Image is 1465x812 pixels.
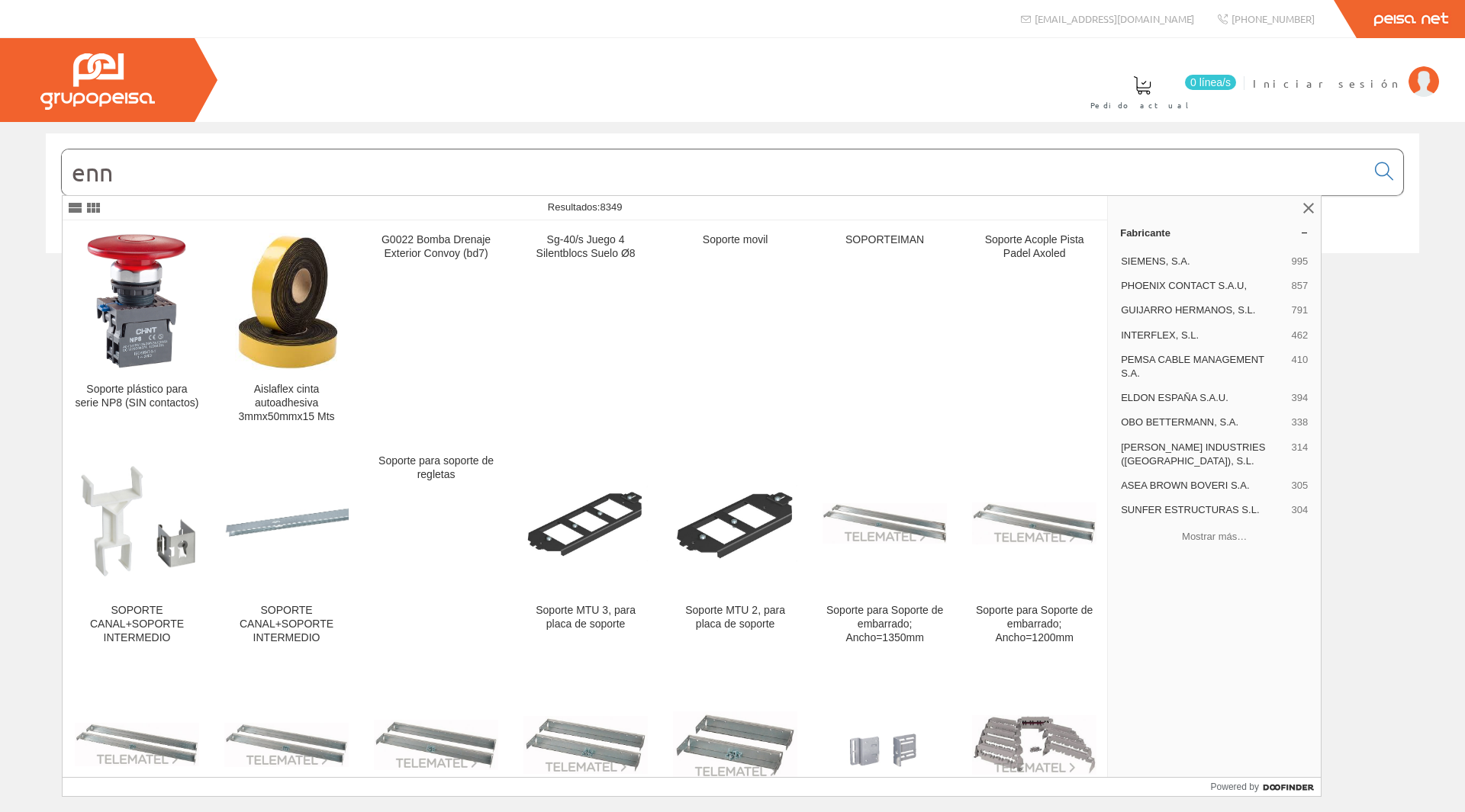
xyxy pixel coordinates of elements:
img: Soporte para Soporte de embarrado; Ancho=425mm [673,711,797,778]
a: SOPORTE CANAL+SOPORTE INTERMEDIO SOPORTE CANAL+SOPORTE INTERMEDIO [63,442,211,663]
img: Soporte para Soporte de embarrado; Ancho=800mm [374,720,498,770]
span: 791 [1291,303,1308,317]
span: Powered by [1211,780,1259,794]
img: Soporte plástico para serie NP8 (SIN contactos) [85,233,189,371]
img: Soporte para Soporte de embarrado; Ancho=1100mm [75,723,199,766]
input: Buscar... [62,149,1366,195]
span: Resultados: [548,201,623,213]
span: 338 [1291,416,1308,429]
img: Aislaflex cinta autoadhesiva 3mmx50mmx15 Mts [235,233,339,371]
a: Iniciar sesión [1253,63,1439,78]
span: GUIJARRO HERMANOS, S.L. [1121,303,1285,317]
span: 304 [1291,503,1308,517]
span: 8349 [600,201,622,213]
div: G0022 Bomba Drenaje Exterior Convoy (bd7) [374,233,498,261]
span: Pedido actual [1090,98,1194,113]
span: PHOENIX CONTACT S.A.U, [1121,279,1285,293]
a: Soporte para Soporte de embarrado; Ancho=1200mm Soporte para Soporte de embarrado; Ancho=1200mm [960,442,1109,663]
button: Mostrar más… [1114,524,1315,549]
div: Soporte para Soporte de embarrado; Ancho=1350mm [823,604,947,645]
a: Fabricante [1108,220,1321,245]
span: 857 [1291,279,1308,293]
a: Aislaflex cinta autoadhesiva 3mmx50mmx15 Mts Aislaflex cinta autoadhesiva 3mmx50mmx15 Mts [212,221,361,441]
a: SOPORTE CANAL+SOPORTE INTERMEDIO SOPORTE CANAL+SOPORTE INTERMEDIO [212,442,361,663]
span: PEMSA CABLE MANAGEMENT S.A. [1121,353,1285,380]
div: Soporte movil [673,233,797,247]
div: Soporte MTU 3, para placa de soporte [523,604,648,631]
div: Soporte para Soporte de embarrado; Ancho=1200mm [972,604,1096,645]
a: Soporte para Soporte de embarrado; Ancho=1350mm Soporte para Soporte de embarrado; Ancho=1350mm [810,442,959,663]
div: SOPORTEIMAN [823,233,947,247]
img: Soporte embarrado kitpara soporte de embarrado, 3/4P, 2000A, 80kA [972,715,1096,775]
a: G0022 Bomba Drenaje Exterior Convoy (bd7) [362,221,510,441]
a: Soporte MTU 2, para placa de soporte Soporte MTU 2, para placa de soporte [661,442,810,663]
a: SOPORTEIMAN [810,221,959,441]
a: Powered by [1211,778,1322,796]
img: Soporte MTU 2, para placa de soporte [673,485,797,563]
div: Soporte plástico para serie NP8 (SIN contactos) [75,383,199,410]
div: Aislaflex cinta autoadhesiva 3mmx50mmx15 Mts [224,383,349,424]
span: ASEA BROWN BOVERI S.A. [1121,479,1285,493]
a: Soporte plástico para serie NP8 (SIN contactos) Soporte plástico para serie NP8 (SIN contactos) [63,221,211,441]
img: Soporte para Soporte de embarrado; Ancho=1000mm [224,723,349,768]
div: SOPORTE CANAL+SOPORTE INTERMEDIO [224,604,349,645]
div: Soporte Acople Pista Padel Axoled [972,233,1096,261]
div: © Grupo Peisa [46,272,1419,285]
img: Soporte para Soporte de embarrado; Ancho=1200mm [972,502,1096,544]
a: Soporte MTU 3, para placa de soporte Soporte MTU 3, para placa de soporte [511,442,660,663]
a: Soporte movil [661,221,810,441]
span: [EMAIL_ADDRESS][DOMAIN_NAME] [1035,12,1194,25]
span: 410 [1291,353,1308,380]
span: 394 [1291,391,1308,405]
img: Soporte MTU 3, para placa de soporte [523,486,648,562]
img: Soporte para Soporte de embarrado; Ancho=600mm [523,716,648,775]
span: Iniciar sesión [1253,75,1401,91]
a: Soporte Acople Pista Padel Axoled [960,221,1109,441]
span: 0 línea/s [1185,75,1236,90]
span: ELDON ESPAÑA S.A.U. [1121,391,1285,405]
span: 305 [1291,479,1308,493]
a: Sg-40/s Juego 4 Silentblocs Suelo Ø8 [511,221,660,441]
div: Soporte MTU 2, para placa de soporte [673,604,797,631]
span: SIEMENS, S.A. [1121,255,1285,268]
span: 995 [1291,255,1308,268]
a: Soporte para soporte de regletas [362,442,510,663]
span: OBO BETTERMANN, S.A. [1121,416,1285,429]
div: Sg-40/s Juego 4 Silentblocs Suelo Ø8 [523,233,648,261]
img: SOPORTE CANAL+SOPORTE INTERMEDIO [224,461,349,586]
span: SUNFER ESTRUCTURAS S.L. [1121,503,1285,517]
span: [PERSON_NAME] INDUSTRIES ([GEOGRAPHIC_DATA]), S.L. [1121,441,1285,468]
img: Soporte para Soporte de embarrado; Ancho=1350mm [823,503,947,544]
div: Soporte para soporte de regletas [374,454,498,482]
span: 314 [1291,441,1308,468]
img: Grupo Peisa [40,53,155,110]
span: INTERFLEX, S.L. [1121,329,1285,342]
div: SOPORTE CANAL+SOPORTE INTERMEDIO [75,604,199,645]
img: SOPORTE CANAL+SOPORTE INTERMEDIO [75,461,199,586]
span: [PHONE_NUMBER] [1232,12,1315,25]
img: SV Ángulo soporte para juego de soportes, 4 P. [823,704,947,787]
span: 462 [1291,329,1308,342]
